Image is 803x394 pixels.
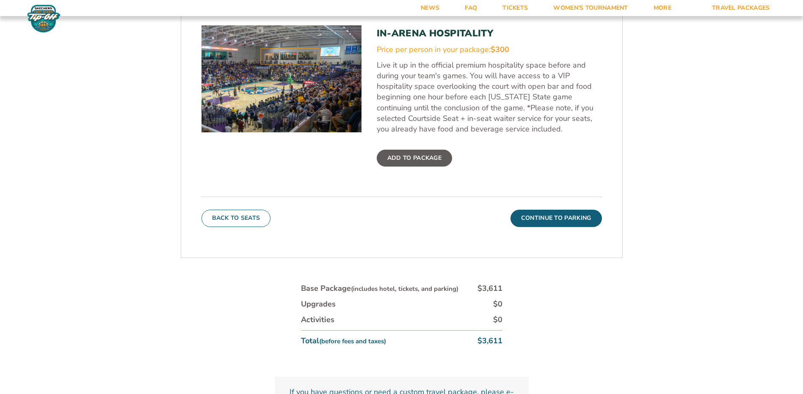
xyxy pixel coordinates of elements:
span: $300 [491,44,509,55]
div: $3,611 [477,283,502,294]
h3: In-Arena Hospitality [377,28,602,39]
small: (before fees and taxes) [319,337,386,345]
p: Live it up in the official premium hospitality space before and during your team's games. You wil... [377,60,602,134]
img: Fort Myers Tip-Off [25,4,62,33]
div: Total [301,336,386,346]
div: Price per person in your package: [377,44,602,55]
div: $3,611 [477,336,502,346]
button: Back To Seats [201,210,271,227]
div: Upgrades [301,299,336,309]
div: $0 [493,315,502,325]
button: Continue To Parking [510,210,602,227]
label: Add To Package [377,150,452,167]
div: Base Package [301,283,458,294]
small: (includes hotel, tickets, and parking) [351,285,458,293]
div: $0 [493,299,502,309]
img: In-Arena Hospitality [201,25,361,132]
div: Activities [301,315,334,325]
